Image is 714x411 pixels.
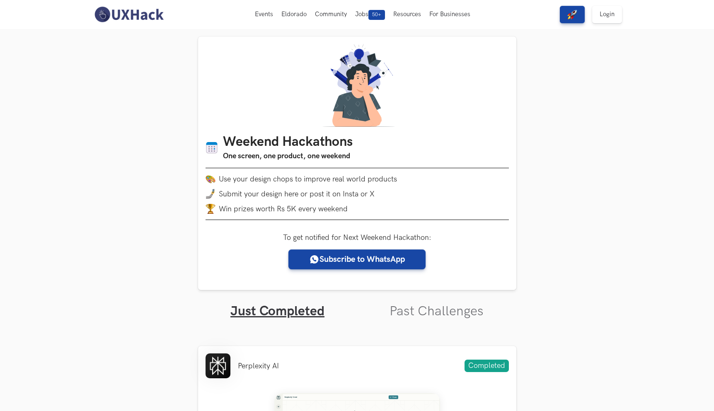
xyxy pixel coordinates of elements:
li: Use your design chops to improve real world products [206,174,509,184]
span: 50+ [368,10,385,20]
img: mobile-in-hand.png [206,189,215,199]
a: Just Completed [230,303,324,319]
img: rocket [567,10,577,19]
span: Completed [465,360,509,372]
h3: One screen, one product, one weekend [223,150,353,162]
h1: Weekend Hackathons [223,134,353,150]
label: To get notified for Next Weekend Hackathon: [283,233,431,242]
li: Win prizes worth Rs 5K every weekend [206,204,509,214]
img: Calendar icon [206,141,218,154]
li: Perplexity AI [238,362,279,370]
img: palette.png [206,174,215,184]
a: Past Challenges [390,303,484,319]
a: Subscribe to WhatsApp [288,249,426,269]
span: Submit your design here or post it on Insta or X [219,190,375,198]
img: trophy.png [206,204,215,214]
ul: Tabs Interface [198,290,516,319]
img: UXHack-logo.png [92,6,166,23]
a: Login [592,6,622,23]
img: A designer thinking [317,44,397,127]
